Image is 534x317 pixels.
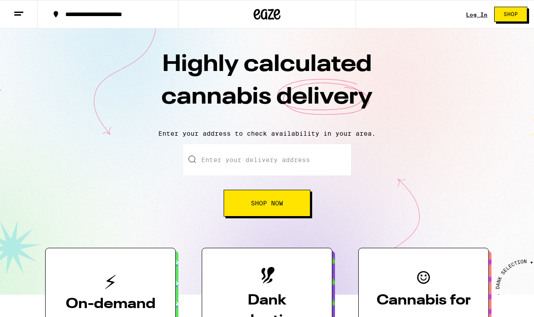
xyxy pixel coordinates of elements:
[487,7,534,22] a: Shop
[504,12,518,17] span: Shop
[251,200,283,206] span: Shop Now
[466,12,487,17] a: Log In
[110,49,424,123] h1: Highly calculated cannabis delivery
[9,130,525,137] p: Enter your address to check availability in your area.
[183,144,351,175] input: Enter your delivery address
[224,190,310,217] button: Shop Now
[494,7,527,22] button: Shop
